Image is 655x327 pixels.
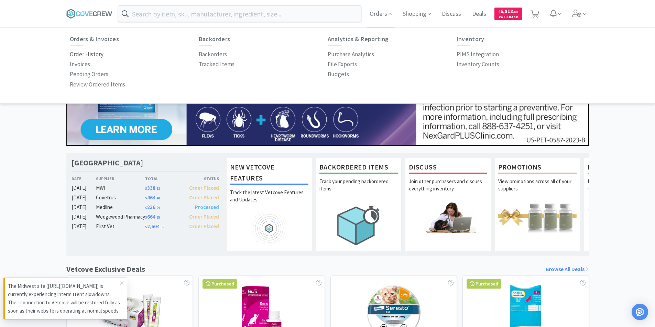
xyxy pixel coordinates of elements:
[199,59,234,69] a: Tracked Items
[189,194,219,201] span: Order Placed
[145,196,147,200] span: $
[319,162,398,174] h1: Backordered Items
[72,184,96,192] div: [DATE]
[199,36,328,43] h6: Backorders
[145,185,160,191] span: 338
[189,223,219,230] span: Order Placed
[328,70,349,79] p: Budgets
[72,213,219,221] a: [DATE]Wedgewood Pharmacy$664.95Order Placed
[70,80,125,90] a: Review Ordered Items
[409,162,487,174] h1: Discuss
[494,4,522,23] a: $6,818.60Cash Back
[632,304,648,320] div: Open Intercom Messenger
[70,80,125,89] p: Review Ordered Items
[96,175,145,182] div: Supplier
[513,10,518,14] span: . 60
[199,60,234,69] p: Tracked Items
[72,222,219,231] a: [DATE]First Vet$2,604.56Order Placed
[70,70,108,79] p: Pending Orders
[145,225,147,229] span: $
[457,49,499,59] a: PIMS Integration
[498,178,577,202] p: View promotions across all of your suppliers
[145,204,160,210] span: 836
[145,213,160,220] span: 664
[72,203,96,211] div: [DATE]
[72,175,96,182] div: Date
[70,50,103,59] p: Order History
[457,50,499,59] p: PIMS Integration
[66,263,145,275] h1: Vetcove Exclusive Deals
[145,206,147,210] span: $
[70,59,90,69] a: Invoices
[189,185,219,191] span: Order Placed
[457,36,586,43] h6: Inventory
[199,49,227,59] a: Backorders
[96,184,145,192] div: MWI
[230,189,308,213] p: Track the latest Vetcove Features and Updates
[316,158,402,251] a: Backordered ItemsTrack your pending backordered items
[96,213,145,221] div: Wedgewood Pharmacy
[155,186,160,191] span: . 63
[118,6,361,22] input: Search by item, sku, manufacturer, ingredient, size...
[457,59,499,69] a: Inventory Counts
[189,213,219,220] span: Order Placed
[498,162,577,174] h1: Promotions
[182,175,219,182] div: Status
[328,36,457,43] h6: Analytics & Reporting
[499,10,500,14] span: $
[230,213,308,244] img: hero_feature_roadmap.png
[405,158,491,251] a: DiscussJoin other purchasers and discuss everything inventory
[457,60,499,69] p: Inventory Counts
[494,158,580,251] a: PromotionsView promotions across all of your suppliers
[195,204,219,210] span: Processed
[72,158,143,168] h1: [GEOGRAPHIC_DATA]
[499,15,518,20] span: Cash Back
[8,282,120,315] p: The Midwest site ([URL][DOMAIN_NAME]) is currently experiencing intermittent slowdowns. Their con...
[498,202,577,233] img: hero_promotions.png
[328,60,357,69] p: File Exports
[70,69,108,79] a: Pending Orders
[145,194,160,201] span: 464
[70,36,199,43] h6: Orders & Invoices
[328,69,349,79] a: Budgets
[145,223,164,230] span: 2,604
[409,202,487,233] img: hero_discuss.png
[199,50,227,59] p: Backorders
[546,265,589,274] a: Browse All Deals
[70,49,103,59] a: Order History
[469,11,489,17] a: Deals
[145,186,147,191] span: $
[72,203,219,211] a: [DATE]Medline$836.09Processed
[96,203,145,211] div: Medline
[96,194,145,202] div: Covetrus
[439,11,464,17] a: Discuss
[319,178,398,202] p: Track your pending backordered items
[155,215,160,220] span: . 95
[155,206,160,210] span: . 09
[96,222,145,231] div: First Vet
[409,178,487,202] p: Join other purchasers and discuss everything inventory
[145,175,182,182] div: Total
[72,194,219,202] a: [DATE]Covetrus$464.48Order Placed
[499,8,518,14] span: 6,818
[230,162,308,185] h1: New Vetcove Features
[145,215,147,220] span: $
[72,222,96,231] div: [DATE]
[160,225,164,229] span: . 56
[155,196,160,200] span: . 48
[72,213,96,221] div: [DATE]
[328,59,357,69] a: File Exports
[226,158,312,251] a: New Vetcove FeaturesTrack the latest Vetcove Features and Updates
[328,49,374,59] a: Purchase Analytics
[72,194,96,202] div: [DATE]
[72,184,219,192] a: [DATE]MWI$338.63Order Placed
[319,202,398,249] img: hero_backorders.png
[70,60,90,69] p: Invoices
[328,50,374,59] p: Purchase Analytics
